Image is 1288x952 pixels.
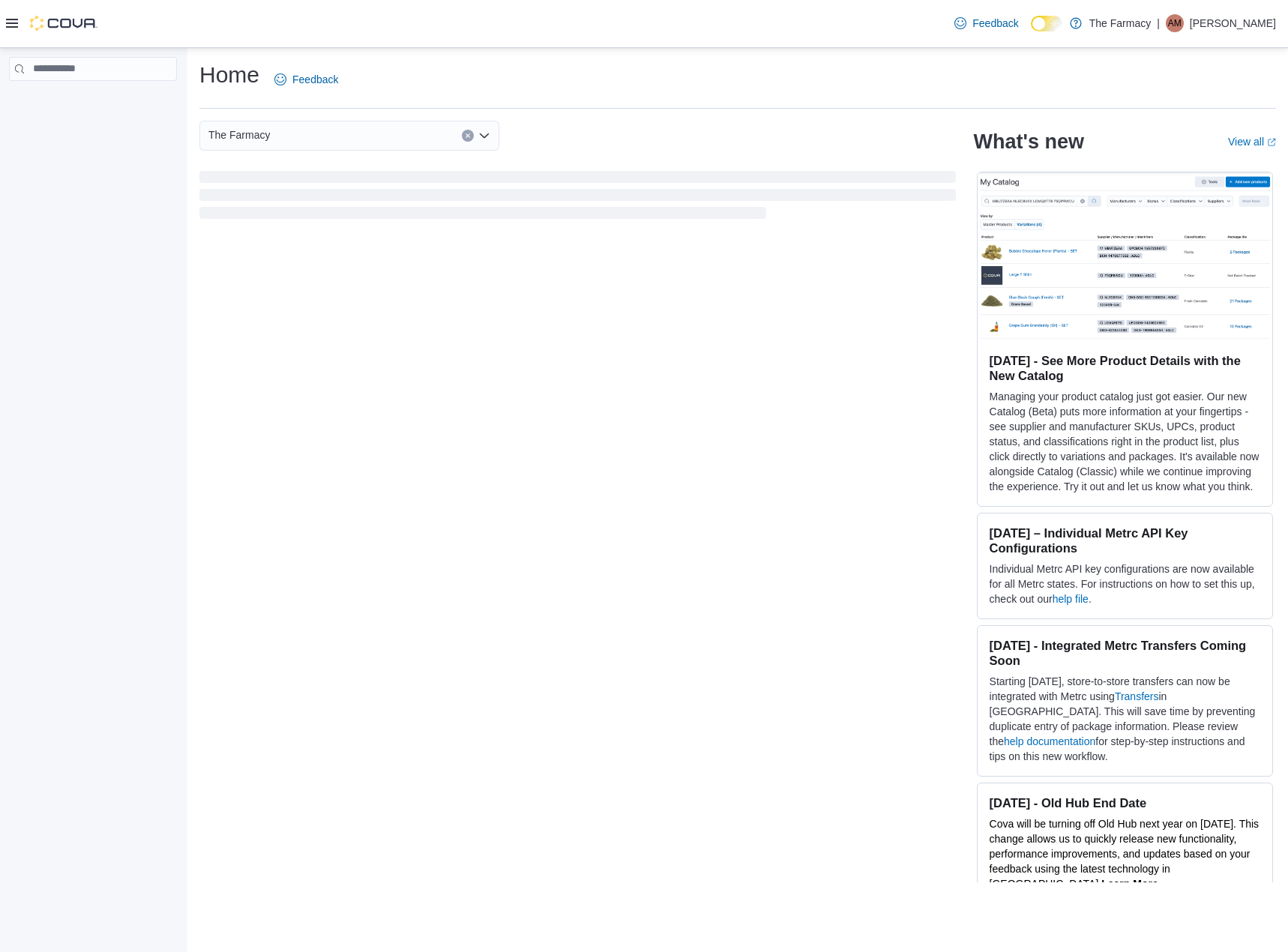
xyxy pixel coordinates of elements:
span: Feedback [972,16,1018,31]
div: Aj malhi [1166,14,1184,32]
a: help documentation [1004,735,1095,747]
p: | [1157,14,1160,32]
p: Starting [DATE], store-to-store transfers can now be integrated with Metrc using in [GEOGRAPHIC_D... [990,674,1260,764]
a: Feedback [948,8,1024,38]
button: Clear input [462,130,474,142]
a: help file [1053,593,1089,605]
p: Individual Metrc API key configurations are now available for all Metrc states. For instructions ... [990,561,1260,606]
h3: [DATE] - See More Product Details with the New Catalog [990,353,1260,383]
h3: [DATE] - Old Hub End Date [990,795,1260,810]
p: The Farmacy [1089,14,1151,32]
span: Am [1168,14,1182,32]
a: Feedback [268,64,344,94]
nav: Complex example [9,84,177,120]
h3: [DATE] – Individual Metrc API Key Configurations [990,525,1260,555]
a: Transfers [1115,690,1159,702]
svg: External link [1267,138,1276,147]
button: Open list of options [478,130,490,142]
span: Cova will be turning off Old Hub next year on [DATE]. This change allows us to quickly release ne... [990,818,1260,890]
a: View allExternal link [1228,136,1276,148]
span: Loading [199,174,956,222]
h2: What's new [974,130,1084,154]
a: Learn More [1101,878,1158,890]
span: Feedback [292,72,338,87]
h1: Home [199,60,259,90]
span: The Farmacy [208,126,270,144]
p: Managing your product catalog just got easier. Our new Catalog (Beta) puts more information at yo... [990,389,1260,494]
img: Cova [30,16,97,31]
h3: [DATE] - Integrated Metrc Transfers Coming Soon [990,638,1260,668]
input: Dark Mode [1031,16,1062,31]
p: [PERSON_NAME] [1190,14,1276,32]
